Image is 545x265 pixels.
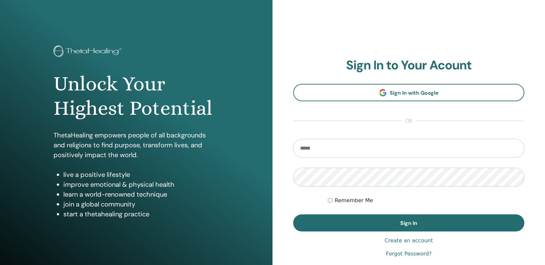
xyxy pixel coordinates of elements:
[328,197,524,205] div: Keep me authenticated indefinitely or until I manually logout
[63,209,219,219] li: start a thetahealing practice
[63,189,219,199] li: learn a world-renowned technique
[293,58,524,73] h2: Sign In to Your Acount
[384,237,433,245] a: Create an account
[293,214,524,231] button: Sign In
[335,197,373,205] label: Remember Me
[293,84,524,101] a: Sign In with Google
[402,117,416,125] span: or
[400,220,417,227] span: Sign In
[63,199,219,209] li: join a global community
[386,250,431,258] a: Forgot Password?
[390,89,439,96] span: Sign In with Google
[54,130,219,160] p: ThetaHealing empowers people of all backgrounds and religions to find purpose, transform lives, a...
[54,72,219,121] h1: Unlock Your Highest Potential
[63,180,219,189] li: improve emotional & physical health
[63,170,219,180] li: live a positive lifestyle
